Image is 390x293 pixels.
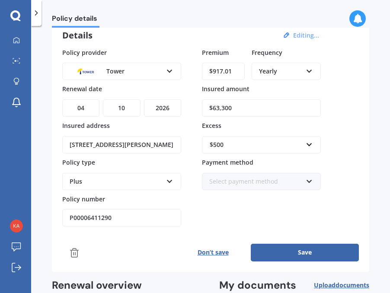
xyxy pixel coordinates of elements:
[62,121,110,130] span: Insured address
[175,244,251,261] button: Don’t save
[202,158,253,166] span: Payment method
[62,30,93,41] h3: Details
[202,85,249,93] span: Insured amount
[10,220,23,232] img: d3728c11970ca307b4de996b445faba9
[70,65,102,77] img: Tower.webp
[70,177,163,186] div: Plus
[209,177,302,186] div: Select payment method
[52,279,202,292] h2: Renewal overview
[202,63,245,80] input: Enter amount
[210,140,303,150] div: $500
[62,158,95,166] span: Policy type
[259,67,302,76] div: Yearly
[62,136,181,153] input: Enter address
[202,121,221,130] span: Excess
[251,244,359,261] button: Save
[52,14,99,26] span: Policy details
[62,194,105,203] span: Policy number
[314,279,369,292] button: Uploaddocuments
[291,32,322,39] button: Editing...
[202,99,321,117] input: Enter amount
[202,48,229,56] span: Premium
[62,48,107,56] span: Policy provider
[62,85,102,93] span: Renewal date
[252,48,282,56] span: Frequency
[219,279,296,292] h2: My documents
[314,282,369,289] span: Upload
[336,281,369,289] span: documents
[70,67,163,76] div: Tower
[62,209,181,226] input: Enter policy number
